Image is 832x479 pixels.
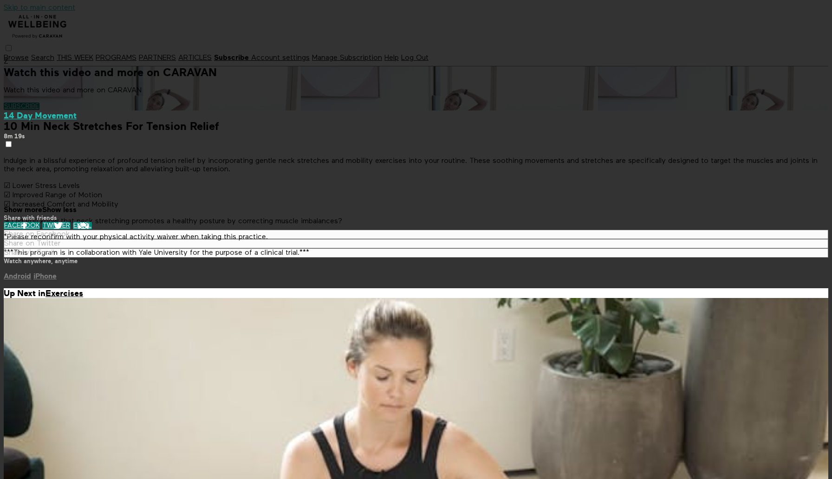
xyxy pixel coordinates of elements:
[33,273,57,280] a: iPhone
[4,239,828,248] div: Share on Twitter
[45,288,83,298] a: Exercises
[33,272,57,280] strong: iPhone
[4,214,828,221] h5: Share with friends
[4,272,31,280] strong: Android
[4,288,828,298] h3: Up Next in
[4,233,828,241] p: *Please reconfirm with your physical activity waiver when taking this practice.
[42,206,77,214] span: Show less
[4,249,828,257] p: ***This program is in collaboration with Yale University for the purpose of a clinical trial.***
[4,230,828,239] div: Share on Facebook
[73,222,92,229] a: Email
[4,258,828,265] h5: Watch anywhere, anytime
[4,273,31,280] a: Android
[4,222,40,229] a: Facebook
[4,181,828,209] p: ☑ Lower Stress Levels ☑ Improved Range of Motion ☑ Increased Comfort and Mobility
[4,120,219,133] strong: 10 Min Neck Stretches For Tension Relief
[4,248,828,258] div: Share via Email
[4,206,42,214] span: Show more
[4,157,828,174] p: Indulge in a blissful experience of profound tension relief by incorporating gentle neck stretche...
[4,133,828,140] h5: 8m 19s
[42,222,71,229] a: Twitter
[4,110,77,120] a: 14 Day Movement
